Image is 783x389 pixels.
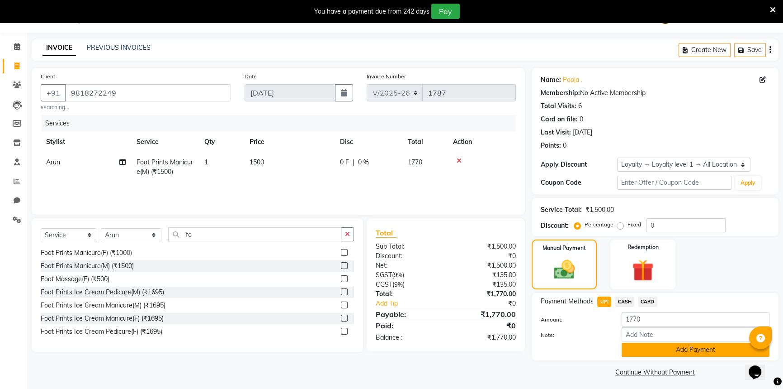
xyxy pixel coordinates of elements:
div: ₹1,770.00 [446,309,523,320]
label: Date [245,72,257,81]
div: 0 [580,115,583,124]
img: _cash.svg [547,258,581,282]
span: Arun [46,158,60,166]
th: Disc [335,132,402,152]
button: Create New [679,43,731,57]
span: | [353,158,354,167]
label: Percentage [585,221,613,229]
th: Stylist [41,132,131,152]
span: CARD [638,297,657,307]
span: SGST [376,271,392,279]
div: Balance : [369,333,446,342]
div: ₹1,500.00 [585,205,614,215]
span: 1 [204,158,208,166]
div: Payable: [369,309,446,320]
a: Pooja . [563,75,582,85]
div: Foot Prints Ice Cream Pedicure(M) (₹1695) [41,288,164,297]
label: Note: [534,331,615,339]
th: Total [402,132,448,152]
div: Paid: [369,320,446,331]
div: Net: [369,261,446,270]
button: Save [734,43,766,57]
div: Foot Prints Ice Cream Manicure(M) (₹1695) [41,301,165,310]
img: _gift.svg [625,257,660,284]
input: Add Note [622,327,769,341]
span: 1500 [250,158,264,166]
span: CASH [615,297,634,307]
div: No Active Membership [541,88,769,98]
div: ₹1,500.00 [446,242,523,251]
label: Invoice Number [367,72,406,81]
div: ₹1,500.00 [446,261,523,270]
span: UPI [597,297,611,307]
div: Foot Prints Ice Cream Pedicure(F) (₹1695) [41,327,162,336]
div: 0 [563,141,566,150]
th: Price [244,132,335,152]
a: Add Tip [369,299,459,308]
div: Total Visits: [541,101,576,111]
div: Points: [541,141,561,150]
span: 1770 [408,158,422,166]
div: ₹0 [446,320,523,331]
small: searching... [41,103,231,111]
div: Total: [369,289,446,299]
th: Qty [199,132,244,152]
label: Client [41,72,55,81]
input: Search or Scan [168,227,341,241]
div: Service Total: [541,205,582,215]
button: +91 [41,84,66,101]
a: INVOICE [42,40,76,56]
div: ( ) [369,270,446,280]
div: Foot Prints Manicure(F) (₹1000) [41,248,132,258]
div: ( ) [369,280,446,289]
span: Foot Prints Manicure(M) (₹1500) [137,158,193,176]
a: Continue Without Payment [533,368,777,377]
div: ₹135.00 [446,270,523,280]
div: ₹135.00 [446,280,523,289]
button: Pay [431,4,460,19]
label: Manual Payment [542,244,586,252]
div: Foot Prints Ice Cream Manicure(F) (₹1695) [41,314,164,323]
div: 6 [578,101,582,111]
div: Name: [541,75,561,85]
button: Add Payment [622,343,769,357]
label: Fixed [627,221,641,229]
div: ₹1,770.00 [446,333,523,342]
iframe: chat widget [745,353,774,380]
input: Search by Name/Mobile/Email/Code [65,84,231,101]
div: Foot Massage(F) (₹500) [41,274,109,284]
div: Discount: [541,221,569,231]
div: Foot Prints Manicure(M) (₹1500) [41,261,134,271]
div: Coupon Code [541,178,617,187]
div: Discount: [369,251,446,261]
div: Apply Discount [541,160,617,169]
span: 9% [394,271,402,279]
label: Amount: [534,316,615,324]
div: ₹1,770.00 [446,289,523,299]
div: Services [42,115,523,132]
div: Sub Total: [369,242,446,251]
span: CGST [376,280,392,288]
input: Amount [622,312,769,327]
span: 0 F [340,158,349,167]
div: You have a payment due from 242 days [314,7,429,16]
span: 9% [394,281,403,288]
div: Last Visit: [541,128,571,137]
a: PREVIOUS INVOICES [87,43,151,52]
div: Membership: [541,88,580,98]
span: 0 % [358,158,369,167]
div: [DATE] [573,128,592,137]
div: ₹0 [446,251,523,261]
button: Apply [735,176,761,190]
th: Service [131,132,199,152]
div: ₹0 [458,299,523,308]
span: Total [376,228,396,238]
th: Action [448,132,516,152]
label: Redemption [627,243,659,251]
span: Payment Methods [541,297,594,306]
input: Enter Offer / Coupon Code [617,176,731,190]
div: Card on file: [541,115,578,124]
